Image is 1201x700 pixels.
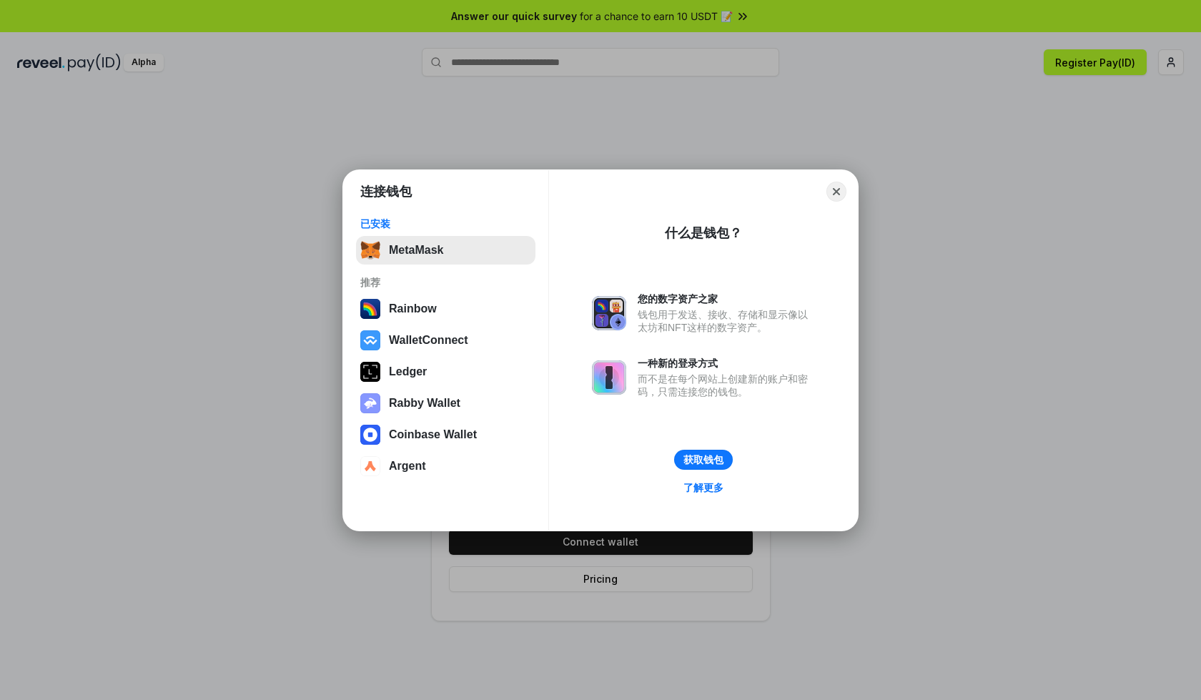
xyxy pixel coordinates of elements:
[356,420,535,449] button: Coinbase Wallet
[638,373,815,398] div: 而不是在每个网站上创建新的账户和密码，只需连接您的钱包。
[389,244,443,257] div: MetaMask
[674,450,733,470] button: 获取钱包
[360,330,380,350] img: svg+xml,%3Csvg%20width%3D%2228%22%20height%3D%2228%22%20viewBox%3D%220%200%2028%2028%22%20fill%3D...
[675,478,732,497] a: 了解更多
[360,425,380,445] img: svg+xml,%3Csvg%20width%3D%2228%22%20height%3D%2228%22%20viewBox%3D%220%200%2028%2028%22%20fill%3D...
[665,225,742,242] div: 什么是钱包？
[389,397,460,410] div: Rabby Wallet
[389,428,477,441] div: Coinbase Wallet
[592,296,626,330] img: svg+xml,%3Csvg%20xmlns%3D%22http%3A%2F%2Fwww.w3.org%2F2000%2Fsvg%22%20fill%3D%22none%22%20viewBox...
[638,357,815,370] div: 一种新的登录方式
[360,299,380,319] img: svg+xml,%3Csvg%20width%3D%22120%22%20height%3D%22120%22%20viewBox%3D%220%200%20120%20120%22%20fil...
[360,217,531,230] div: 已安装
[360,183,412,200] h1: 连接钱包
[389,302,437,315] div: Rainbow
[826,182,846,202] button: Close
[683,453,723,466] div: 获取钱包
[389,365,427,378] div: Ledger
[389,334,468,347] div: WalletConnect
[638,308,815,334] div: 钱包用于发送、接收、存储和显示像以太坊和NFT这样的数字资产。
[360,276,531,289] div: 推荐
[683,481,723,494] div: 了解更多
[356,358,535,386] button: Ledger
[356,295,535,323] button: Rainbow
[356,389,535,418] button: Rabby Wallet
[638,292,815,305] div: 您的数字资产之家
[360,393,380,413] img: svg+xml,%3Csvg%20xmlns%3D%22http%3A%2F%2Fwww.w3.org%2F2000%2Fsvg%22%20fill%3D%22none%22%20viewBox...
[360,240,380,260] img: svg+xml,%3Csvg%20fill%3D%22none%22%20height%3D%2233%22%20viewBox%3D%220%200%2035%2033%22%20width%...
[360,362,380,382] img: svg+xml,%3Csvg%20xmlns%3D%22http%3A%2F%2Fwww.w3.org%2F2000%2Fsvg%22%20width%3D%2228%22%20height%3...
[356,236,535,265] button: MetaMask
[356,452,535,480] button: Argent
[356,326,535,355] button: WalletConnect
[389,460,426,473] div: Argent
[592,360,626,395] img: svg+xml,%3Csvg%20xmlns%3D%22http%3A%2F%2Fwww.w3.org%2F2000%2Fsvg%22%20fill%3D%22none%22%20viewBox...
[360,456,380,476] img: svg+xml,%3Csvg%20width%3D%2228%22%20height%3D%2228%22%20viewBox%3D%220%200%2028%2028%22%20fill%3D...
